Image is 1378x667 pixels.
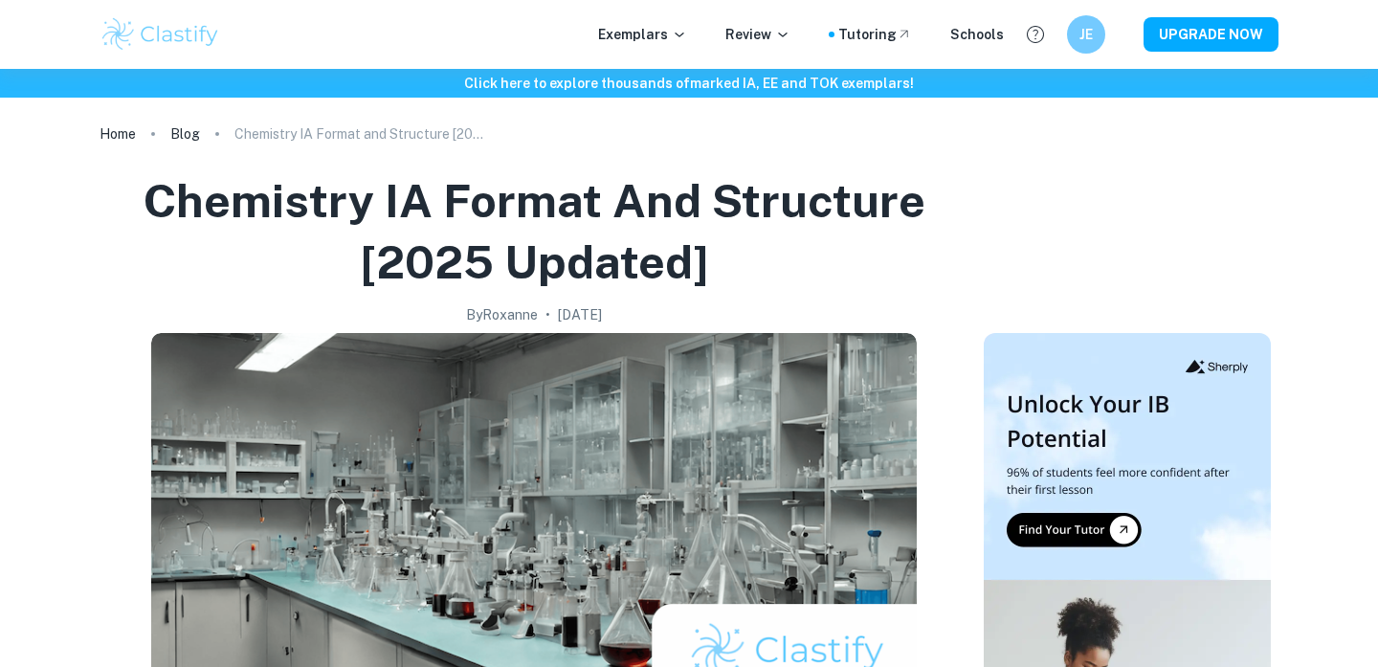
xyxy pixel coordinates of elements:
[107,170,961,293] h1: Chemistry IA Format and Structure [2025 updated]
[1019,18,1052,51] button: Help and Feedback
[838,24,912,45] a: Tutoring
[4,73,1374,94] h6: Click here to explore thousands of marked IA, EE and TOK exemplars !
[466,304,538,325] h2: By Roxanne
[950,24,1004,45] a: Schools
[545,304,550,325] p: •
[1076,24,1098,45] h6: JE
[234,123,483,145] p: Chemistry IA Format and Structure [2025 updated]
[1144,17,1278,52] button: UPGRADE NOW
[725,24,790,45] p: Review
[100,15,221,54] img: Clastify logo
[1067,15,1105,54] button: JE
[170,121,200,147] a: Blog
[558,304,602,325] h2: [DATE]
[598,24,687,45] p: Exemplars
[100,121,136,147] a: Home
